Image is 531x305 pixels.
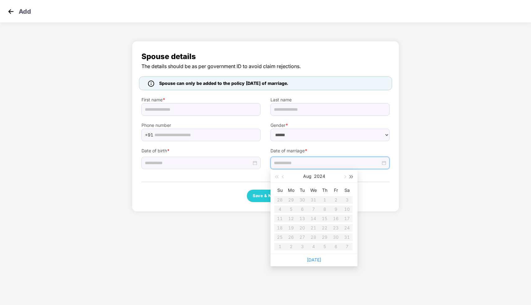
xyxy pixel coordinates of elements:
[308,185,319,195] th: We
[303,170,312,183] button: Aug
[274,185,285,195] th: Su
[330,185,341,195] th: Fr
[285,185,297,195] th: Mo
[319,185,330,195] th: Th
[247,190,284,202] button: Save & Next
[270,96,390,103] label: Last name
[314,170,325,183] button: 2024
[270,147,390,154] label: Date of marriage
[159,80,288,87] span: Spouse can only be added to the policy [DATE] of marriage.
[148,81,154,87] img: icon
[141,62,390,70] span: The details should be as per government ID to avoid claim rejections.
[19,7,31,14] p: Add
[307,257,321,262] a: [DATE]
[145,130,153,140] span: +91
[141,96,261,103] label: First name
[6,7,16,16] img: svg+xml;base64,PHN2ZyB4bWxucz0iaHR0cDovL3d3dy53My5vcmcvMjAwMC9zdmciIHdpZHRoPSIzMCIgaGVpZ2h0PSIzMC...
[270,122,390,129] label: Gender
[297,185,308,195] th: Tu
[141,147,261,154] label: Date of birth
[141,51,390,62] span: Spouse details
[341,185,353,195] th: Sa
[141,122,261,129] label: Phone number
